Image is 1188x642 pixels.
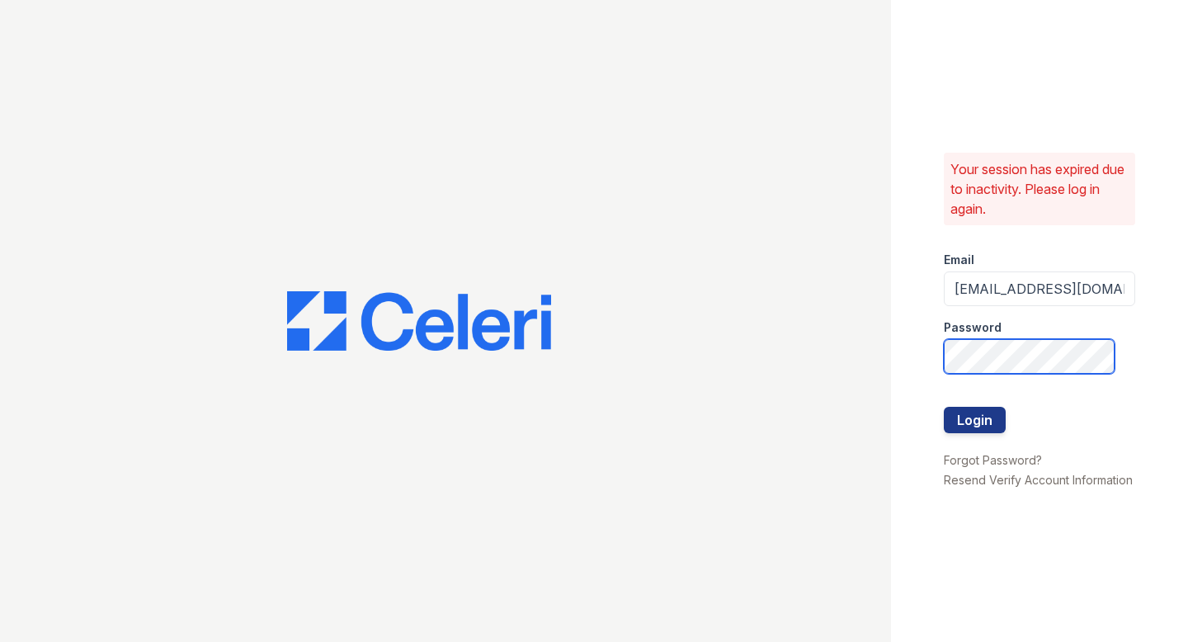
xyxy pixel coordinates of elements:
[944,407,1006,433] button: Login
[287,291,551,351] img: CE_Logo_Blue-a8612792a0a2168367f1c8372b55b34899dd931a85d93a1a3d3e32e68fde9ad4.png
[950,159,1129,219] p: Your session has expired due to inactivity. Please log in again.
[944,319,1002,336] label: Password
[944,252,974,268] label: Email
[944,473,1133,487] a: Resend Verify Account Information
[944,453,1042,467] a: Forgot Password?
